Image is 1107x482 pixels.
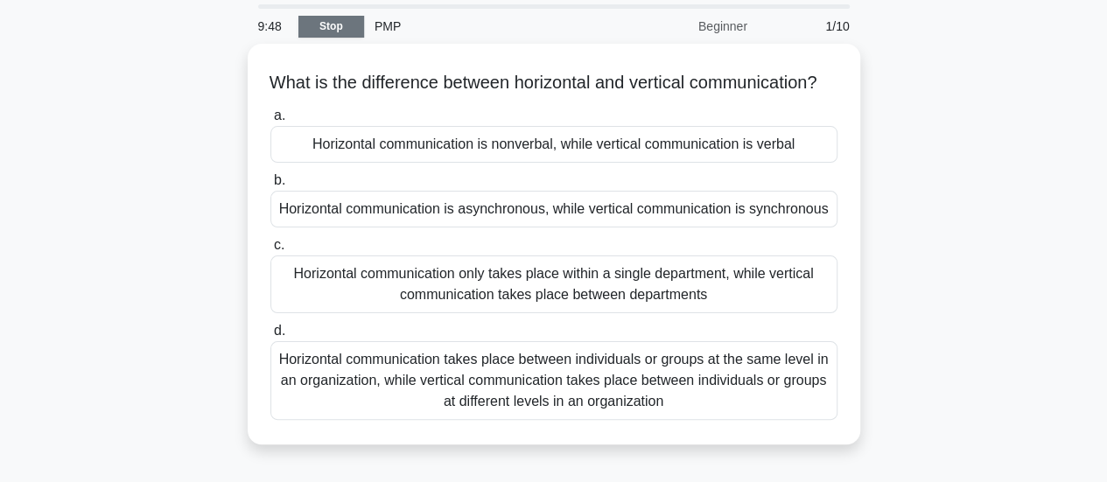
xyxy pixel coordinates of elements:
[758,9,860,44] div: 1/10
[298,16,364,38] a: Stop
[364,9,605,44] div: PMP
[274,172,285,187] span: b.
[270,255,837,313] div: Horizontal communication only takes place within a single department, while vertical communicatio...
[270,191,837,227] div: Horizontal communication is asynchronous, while vertical communication is synchronous
[270,341,837,420] div: Horizontal communication takes place between individuals or groups at the same level in an organi...
[270,126,837,163] div: Horizontal communication is nonverbal, while vertical communication is verbal
[274,108,285,122] span: a.
[274,237,284,252] span: c.
[248,9,298,44] div: 9:48
[605,9,758,44] div: Beginner
[274,323,285,338] span: d.
[269,72,839,94] h5: What is the difference between horizontal and vertical communication?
